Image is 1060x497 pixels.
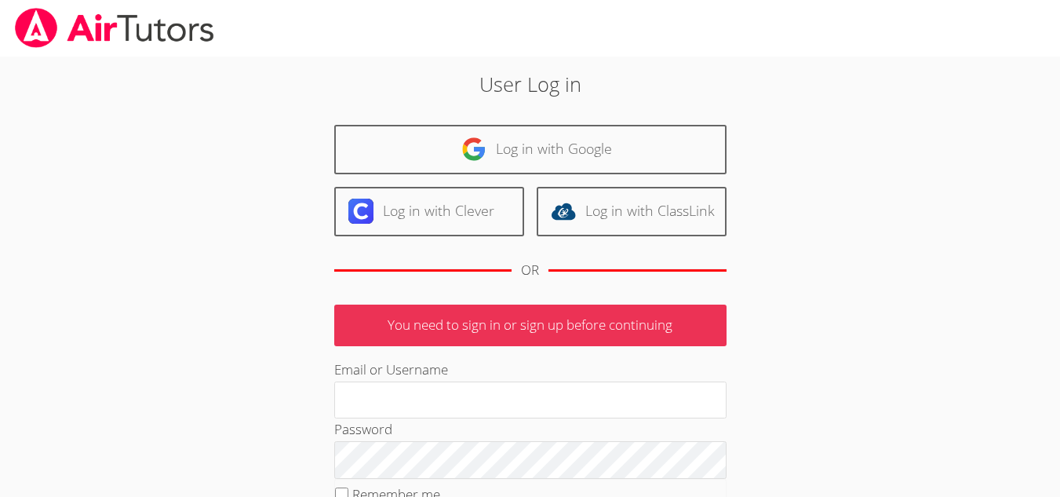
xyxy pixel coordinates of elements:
label: Password [334,420,392,438]
h2: User Log in [244,69,817,99]
img: airtutors_banner-c4298cdbf04f3fff15de1276eac7730deb9818008684d7c2e4769d2f7ddbe033.png [13,8,216,48]
img: clever-logo-6eab21bc6e7a338710f1a6ff85c0baf02591cd810cc4098c63d3a4b26e2feb20.svg [348,199,373,224]
a: Log in with ClassLink [537,187,727,236]
a: Log in with Google [334,125,727,174]
p: You need to sign in or sign up before continuing [334,305,727,346]
img: google-logo-50288ca7cdecda66e5e0955fdab243c47b7ad437acaf1139b6f446037453330a.svg [461,137,486,162]
img: classlink-logo-d6bb404cc1216ec64c9a2012d9dc4662098be43eaf13dc465df04b49fa7ab582.svg [551,199,576,224]
label: Email or Username [334,360,448,378]
a: Log in with Clever [334,187,524,236]
div: OR [521,259,539,282]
